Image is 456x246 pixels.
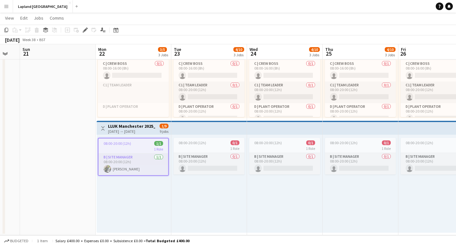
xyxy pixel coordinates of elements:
span: Total Budgeted £400.00 [146,238,189,243]
span: 1 Role [154,147,163,151]
h3: LLUK Manchester 2025_PP1 [108,123,155,129]
span: Comms [50,15,64,21]
app-job-card: 08:00-20:00 (12h)0/11 RoleB | Site Manager0/108:00-20:00 (12h) [174,138,244,175]
span: 4/10 [309,47,320,52]
div: Salary £400.00 + Expenses £0.00 + Subsistence £0.00 = [55,238,189,243]
span: 26 [400,50,406,57]
span: 08:00-20:00 (12h) [179,140,206,145]
app-card-role: B | Site Manager0/108:00-20:00 (12h) [325,153,396,175]
span: Budgeted [10,239,28,243]
span: Jobs [34,15,43,21]
span: Mon [98,46,106,52]
app-card-role-placeholder: D | Plant Operator [98,103,169,125]
app-card-role: D | Plant Operator0/108:00-20:00 (12h) [174,103,244,125]
span: 22 [97,50,106,57]
app-job-card: 08:00-20:00 (12h)0/44 RolesB | Site Manager0/108:00-20:00 (12h) C | Crew Boss0/108:00-16:00 (8h) ... [174,23,244,117]
app-card-role: C1 | Team Leader0/108:00-20:00 (12h) [249,82,320,103]
app-card-role: C1 | Team Leader0/108:00-20:00 (12h) [174,82,244,103]
div: 3 Jobs [158,52,168,57]
span: 4/10 [385,47,396,52]
span: 1 item [35,238,50,243]
app-card-role: B | Site Manager0/108:00-20:00 (12h) [249,153,320,175]
div: [DATE] [5,37,20,43]
span: 1/9 [160,124,168,128]
div: 3 Jobs [385,52,395,57]
span: Wed [250,46,258,52]
a: View [3,14,16,22]
span: 08:00-20:00 (12h) [330,140,358,145]
app-job-card: 08:00-20:00 (12h)0/44 RolesB | Site Manager0/108:00-20:00 (12h) C | Crew Boss0/108:00-16:00 (8h) ... [249,23,320,117]
span: 0/1 [382,140,391,145]
span: 21 [22,50,30,57]
button: Budgeted [3,237,29,244]
span: 08:00-20:00 (12h) [406,140,433,145]
span: 25 [324,50,333,57]
app-job-card: 08:00-20:00 (12h)0/44 RolesB | Site Manager0/108:00-20:00 (12h) C | Crew Boss0/108:00-16:00 (8h) ... [325,23,396,117]
span: 1 Role [382,146,391,151]
span: 1/1 [154,141,163,146]
app-card-role: B | Site Manager0/108:00-20:00 (12h) [174,153,244,175]
span: Sun [22,46,30,52]
span: 3/5 [158,47,167,52]
span: 24 [249,50,258,57]
app-card-role: B | Site Manager1/108:00-20:00 (12h)[PERSON_NAME] [98,154,168,175]
app-job-card: 08:00-20:00 (12h)0/22 RolesB | Site Manager0/108:00-20:00 (12h) C | Crew Boss0/108:00-16:00 (8h) ... [98,23,169,117]
span: Week 38 [21,37,37,42]
span: 0/1 [231,140,239,145]
a: Edit [18,14,30,22]
span: 08:00-20:00 (12h) [254,140,282,145]
app-card-role: C | Crew Boss0/108:00-16:00 (8h) [174,60,244,82]
span: Fri [401,46,406,52]
span: 1 Role [306,146,315,151]
div: [DATE] → [DATE] [108,129,155,134]
span: 4/10 [233,47,244,52]
a: Jobs [31,14,46,22]
app-card-role: C1 | Team Leader0/108:00-20:00 (12h) [325,82,396,103]
div: 9 jobs [160,128,168,134]
span: 0/1 [306,140,315,145]
app-job-card: 08:00-20:00 (12h)1/11 RoleB | Site Manager1/108:00-20:00 (12h)[PERSON_NAME] [98,138,169,176]
span: Tue [174,46,181,52]
app-card-role: C | Crew Boss0/108:00-16:00 (8h) [325,60,396,82]
span: 23 [173,50,181,57]
div: 3 Jobs [309,52,320,57]
div: 3 Jobs [234,52,244,57]
div: BST [39,37,46,42]
span: Edit [20,15,28,21]
span: Thu [325,46,333,52]
span: View [5,15,14,21]
app-card-role: D | Plant Operator0/108:00-20:00 (12h) [249,103,320,125]
app-card-role-placeholder: C1 | Team Leader [98,82,169,103]
button: Lapland [GEOGRAPHIC_DATA] [13,0,73,13]
app-card-role: C | Crew Boss0/108:00-16:00 (8h) [98,60,169,82]
span: 08:00-20:00 (12h) [104,141,131,146]
app-job-card: 08:00-20:00 (12h)0/11 RoleB | Site Manager0/108:00-20:00 (12h) [325,138,396,175]
span: 1 Role [230,146,239,151]
app-job-card: 08:00-20:00 (12h)0/11 RoleB | Site Manager0/108:00-20:00 (12h) [249,138,320,175]
a: Comms [47,14,66,22]
app-card-role: D | Plant Operator0/108:00-20:00 (12h) [325,103,396,125]
app-card-role: C | Crew Boss0/108:00-16:00 (8h) [249,60,320,82]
